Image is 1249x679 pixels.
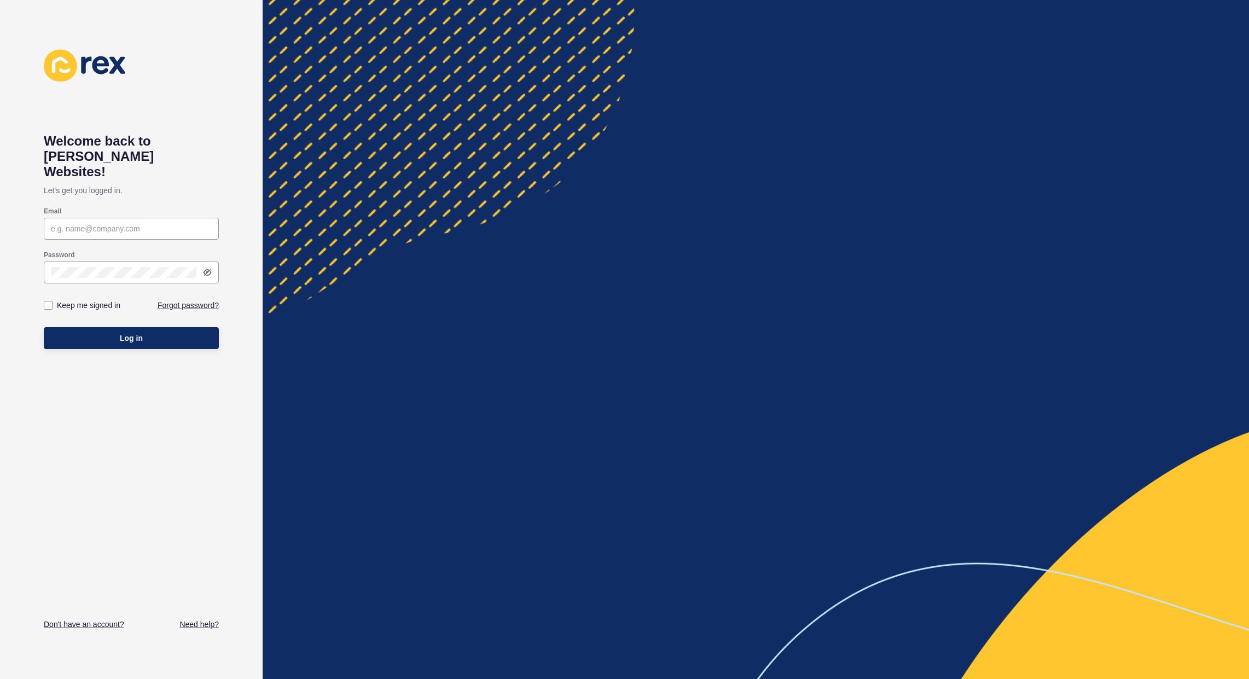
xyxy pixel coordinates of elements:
a: Don't have an account? [44,619,124,630]
label: Keep me signed in [57,300,120,311]
span: Log in [120,333,143,344]
a: Need help? [179,619,219,630]
button: Log in [44,327,219,349]
p: Let's get you logged in. [44,179,219,201]
label: Email [44,207,61,216]
a: Forgot password? [158,300,219,311]
label: Password [44,251,75,259]
h1: Welcome back to [PERSON_NAME] Websites! [44,134,219,179]
input: e.g. name@company.com [51,223,212,234]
